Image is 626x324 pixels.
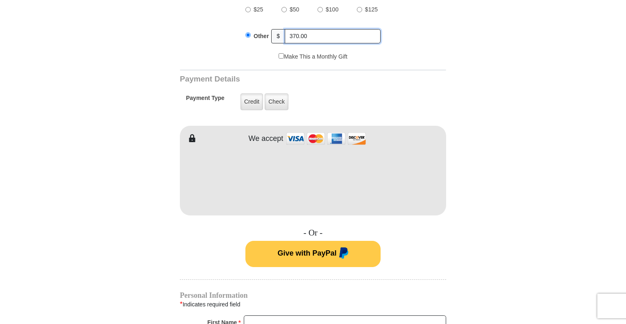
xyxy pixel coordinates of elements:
[180,228,446,238] h4: - Or -
[277,249,336,257] span: Give with PayPal
[285,130,367,147] img: credit cards accepted
[365,6,378,13] span: $125
[254,33,269,39] span: Other
[249,134,284,143] h4: We accept
[245,241,381,267] button: Give with PayPal
[254,6,263,13] span: $25
[285,29,381,43] input: Other Amount
[326,6,338,13] span: $100
[265,93,288,110] label: Check
[279,52,347,61] label: Make This a Monthly Gift
[279,53,284,59] input: Make This a Monthly Gift
[180,292,446,299] h4: Personal Information
[337,247,349,261] img: paypal
[271,29,285,43] span: $
[180,299,446,310] div: Indicates required field
[180,75,389,84] h3: Payment Details
[240,93,263,110] label: Credit
[290,6,299,13] span: $50
[186,95,225,106] h5: Payment Type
